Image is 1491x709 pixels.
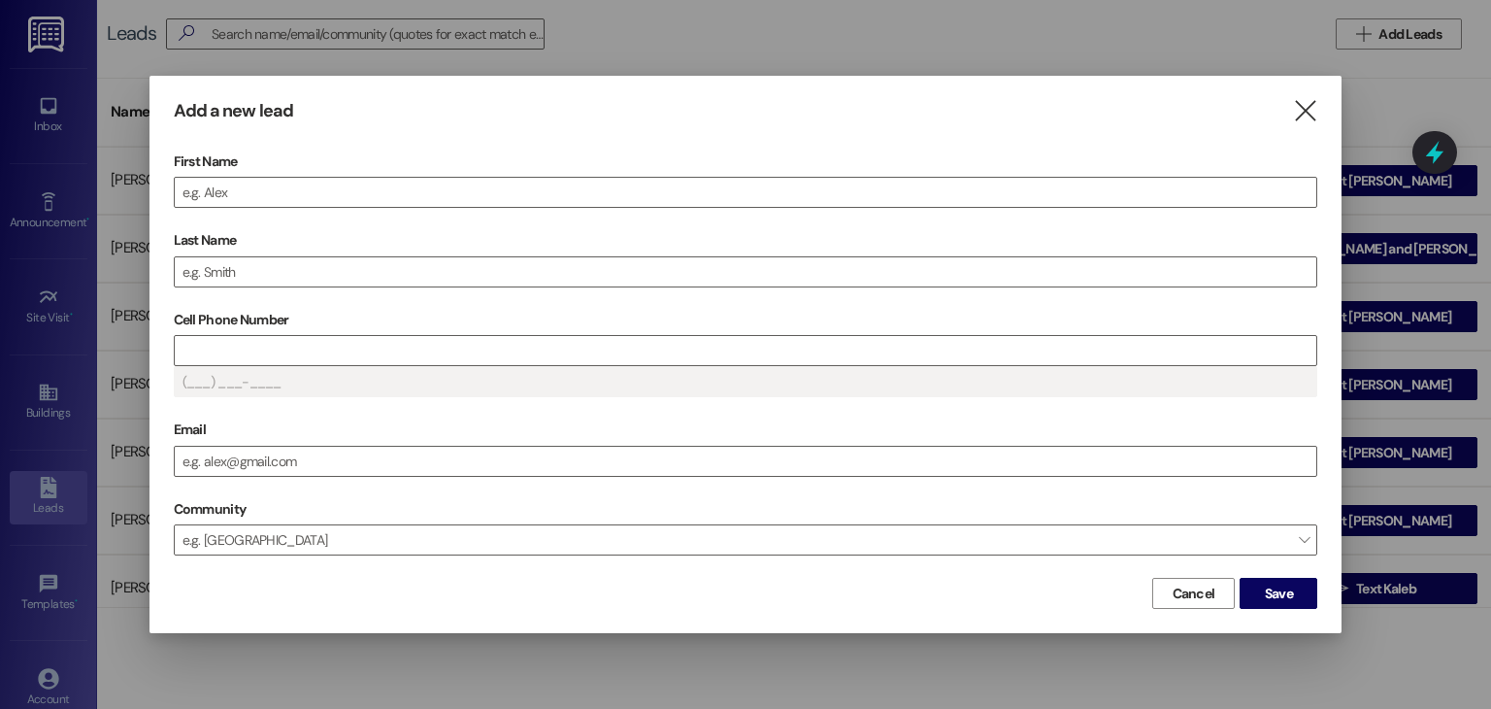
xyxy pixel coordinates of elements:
[174,524,1318,556] span: e.g. [GEOGRAPHIC_DATA]
[175,257,1317,287] input: e.g. Smith
[175,178,1317,207] input: e.g. Alex
[1152,578,1236,609] button: Cancel
[1292,101,1318,121] i: 
[175,447,1317,476] input: e.g. alex@gmail.com
[1240,578,1317,609] button: Save
[174,225,1318,255] label: Last Name
[174,415,1318,445] label: Email
[174,147,1318,177] label: First Name
[174,494,247,524] label: Community
[174,100,293,122] h3: Add a new lead
[1265,584,1293,604] span: Save
[1173,584,1215,604] span: Cancel
[174,305,1318,335] label: Cell Phone Number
